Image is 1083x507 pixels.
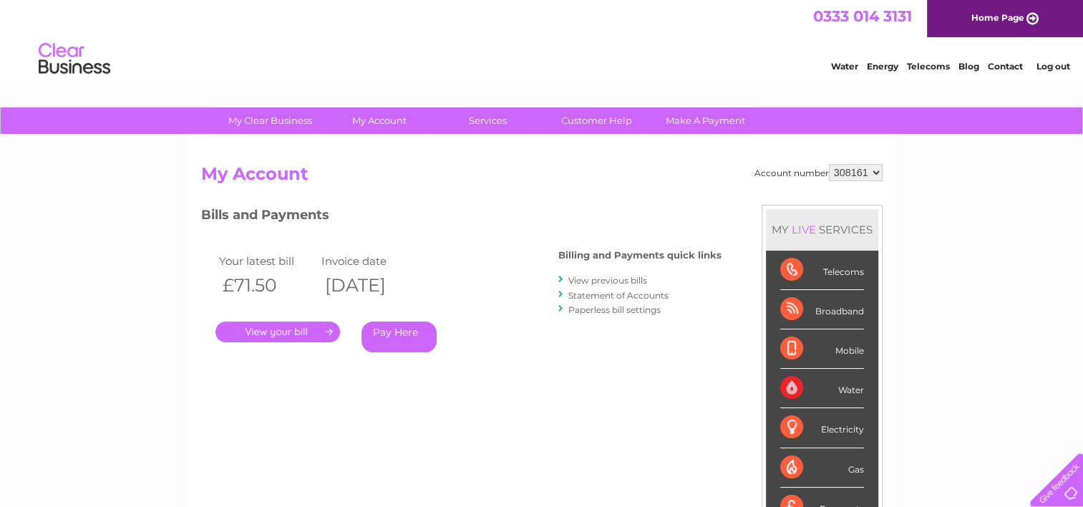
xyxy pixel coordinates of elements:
[780,448,864,488] div: Gas
[568,304,661,315] a: Paperless bill settings
[318,271,421,300] th: [DATE]
[318,251,421,271] td: Invoice date
[215,271,319,300] th: £71.50
[211,107,329,134] a: My Clear Business
[988,61,1023,72] a: Contact
[204,8,880,69] div: Clear Business is a trading name of Verastar Limited (registered in [GEOGRAPHIC_DATA] No. 3667643...
[831,61,858,72] a: Water
[215,251,319,271] td: Your latest bill
[754,164,883,181] div: Account number
[907,61,950,72] a: Telecoms
[780,251,864,290] div: Telecoms
[215,322,340,342] a: .
[538,107,656,134] a: Customer Help
[361,322,437,352] a: Pay Here
[780,329,864,369] div: Mobile
[867,61,898,72] a: Energy
[646,107,764,134] a: Make A Payment
[780,369,864,408] div: Water
[429,107,547,134] a: Services
[201,164,883,191] h2: My Account
[780,408,864,448] div: Electricity
[1036,61,1069,72] a: Log out
[558,250,722,261] h4: Billing and Payments quick links
[568,275,647,286] a: View previous bills
[780,290,864,329] div: Broadband
[958,61,979,72] a: Blog
[201,205,722,230] h3: Bills and Payments
[38,37,111,81] img: logo.png
[568,290,669,301] a: Statement of Accounts
[789,223,819,236] div: LIVE
[766,209,878,250] div: MY SERVICES
[320,107,438,134] a: My Account
[813,7,912,25] a: 0333 014 3131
